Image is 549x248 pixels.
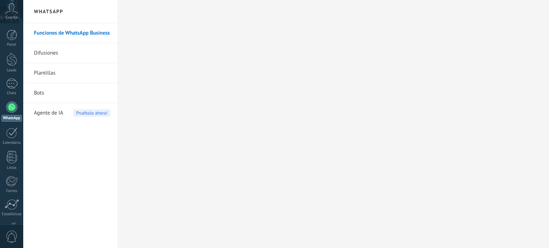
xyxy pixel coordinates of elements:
[1,91,22,96] div: Chats
[1,115,22,122] div: WhatsApp
[1,166,22,170] div: Listas
[34,103,110,123] a: Agente de IA Pruébalo ahora!
[34,103,63,123] span: Agente de IA
[73,109,110,117] span: Pruébalo ahora!
[1,141,22,145] div: Calendario
[23,83,118,103] li: Bots
[34,43,110,63] a: Difusiones
[1,42,22,47] div: Panel
[23,23,118,43] li: Funciones de WhatsApp Business
[34,63,110,83] a: Plantillas
[23,43,118,63] li: Difusiones
[1,68,22,73] div: Leads
[34,23,110,43] a: Funciones de WhatsApp Business
[1,212,22,217] div: Estadísticas
[6,15,18,20] span: Cuenta
[1,189,22,193] div: Correo
[34,83,110,103] a: Bots
[23,103,118,123] li: Agente de IA
[23,63,118,83] li: Plantillas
